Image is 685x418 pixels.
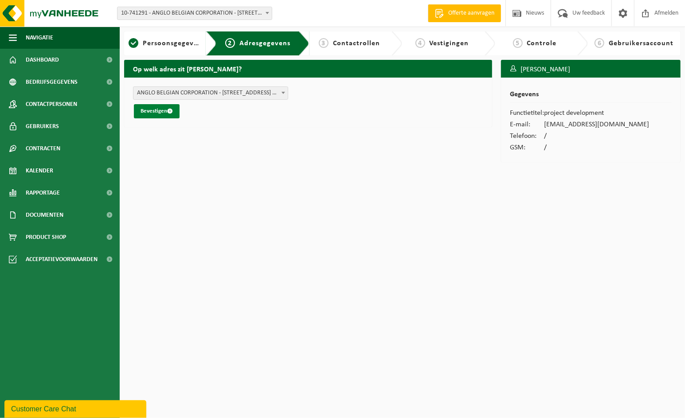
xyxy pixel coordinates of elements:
[133,86,288,100] span: ANGLO BELGIAN CORPORATION - WIEDAUWKAAI 43 , 9000 GENT BE (10-741291/BUS)
[544,142,649,153] td: /
[117,7,272,20] span: 10-741291 - ANGLO BELGIAN CORPORATION - 9000 GENT, WIEDAUWKAAI 43
[595,38,604,48] span: 6
[26,71,78,93] span: Bedrijfsgegevens
[430,40,469,47] span: Vestigingen
[124,60,492,77] h2: Op welk adres zit [PERSON_NAME]?
[527,40,557,47] span: Controle
[544,119,649,130] td: [EMAIL_ADDRESS][DOMAIN_NAME]
[133,87,288,99] span: ANGLO BELGIAN CORPORATION - WIEDAUWKAAI 43 , 9000 GENT BE (10-741291/BUS)
[544,107,649,119] td: project development
[26,182,60,204] span: Rapportage
[117,7,272,20] span: 10-741291 - ANGLO BELGIAN CORPORATION - 9000 GENT, WIEDAUWKAAI 43
[510,142,544,153] td: GSM:
[510,107,544,119] td: Functietitel:
[510,119,544,130] td: E-mail:
[129,38,138,48] span: 1
[26,27,53,49] span: Navigatie
[134,104,180,118] button: Bevestigen
[319,38,329,48] span: 3
[129,38,199,49] a: 1Persoonsgegevens
[501,60,681,79] h3: [PERSON_NAME]
[26,93,77,115] span: Contactpersonen
[446,9,497,18] span: Offerte aanvragen
[143,40,205,47] span: Persoonsgegevens
[544,130,649,142] td: /
[225,38,235,48] span: 2
[26,49,59,71] span: Dashboard
[513,38,523,48] span: 5
[239,40,290,47] span: Adresgegevens
[510,91,672,103] h2: Gegevens
[26,137,60,160] span: Contracten
[26,248,98,270] span: Acceptatievoorwaarden
[609,40,673,47] span: Gebruikersaccount
[26,204,63,226] span: Documenten
[510,130,544,142] td: Telefoon:
[415,38,425,48] span: 4
[333,40,380,47] span: Contactrollen
[4,398,148,418] iframe: chat widget
[26,226,66,248] span: Product Shop
[428,4,501,22] a: Offerte aanvragen
[26,160,53,182] span: Kalender
[26,115,59,137] span: Gebruikers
